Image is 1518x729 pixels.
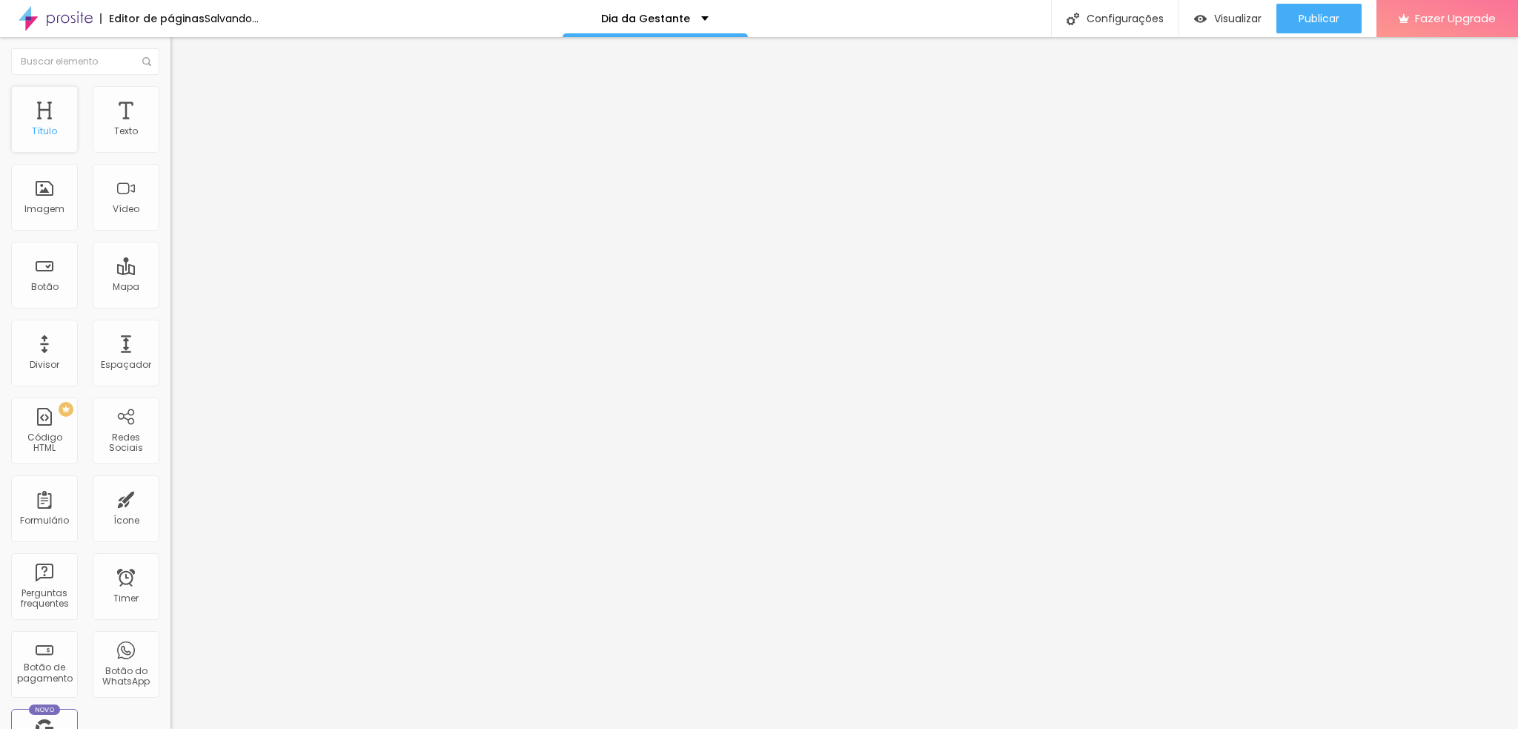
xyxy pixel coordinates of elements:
[1067,13,1079,25] img: Icone
[1299,13,1339,24] span: Publicar
[32,126,57,136] div: Título
[170,37,1518,729] iframe: Editor
[1179,4,1276,33] button: Visualizar
[601,13,690,24] p: Dia da Gestante
[15,432,73,454] div: Código HTML
[1214,13,1262,24] span: Visualizar
[11,48,159,75] input: Buscar elemento
[30,360,59,370] div: Divisor
[31,282,59,292] div: Botão
[1415,12,1496,24] span: Fazer Upgrade
[15,588,73,610] div: Perguntas frequentes
[29,705,61,715] div: Novo
[113,515,139,526] div: Ícone
[205,13,259,24] div: Salvando...
[96,432,155,454] div: Redes Sociais
[24,204,64,214] div: Imagem
[100,13,205,24] div: Editor de páginas
[96,666,155,687] div: Botão do WhatsApp
[1276,4,1362,33] button: Publicar
[1194,13,1207,25] img: view-1.svg
[20,515,69,526] div: Formulário
[101,360,151,370] div: Espaçador
[113,593,139,604] div: Timer
[113,204,139,214] div: Vídeo
[15,662,73,684] div: Botão de pagamento
[113,282,139,292] div: Mapa
[114,126,138,136] div: Texto
[142,57,151,66] img: Icone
